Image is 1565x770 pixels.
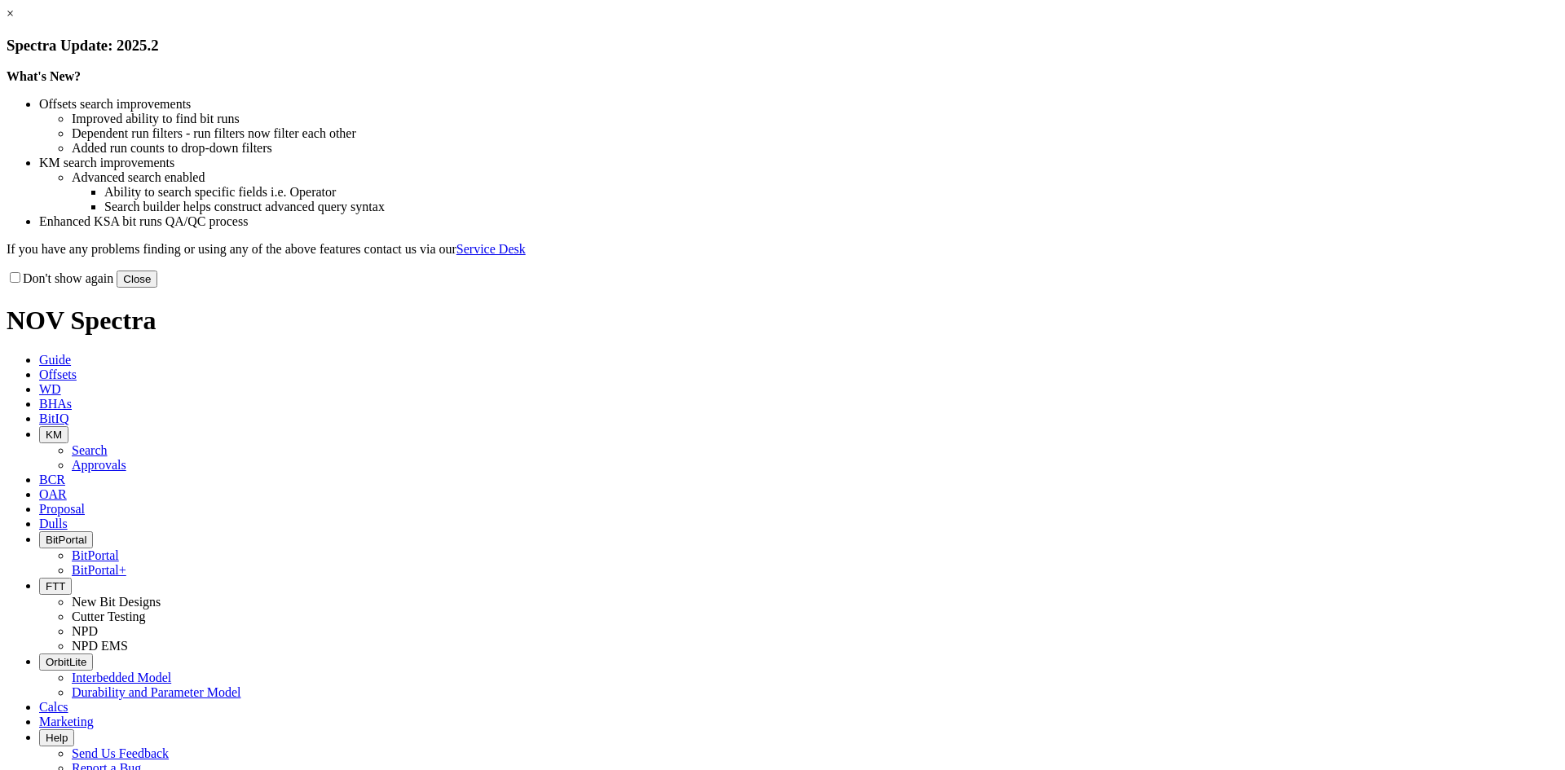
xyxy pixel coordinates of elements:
[72,126,1558,141] li: Dependent run filters - run filters now filter each other
[72,170,1558,185] li: Advanced search enabled
[39,97,1558,112] li: Offsets search improvements
[39,367,77,381] span: Offsets
[10,272,20,283] input: Don't show again
[46,534,86,546] span: BitPortal
[39,517,68,530] span: Dulls
[7,271,113,285] label: Don't show again
[7,242,1558,257] p: If you have any problems finding or using any of the above features contact us via our
[7,306,1558,336] h1: NOV Spectra
[39,502,85,516] span: Proposal
[72,443,108,457] a: Search
[46,732,68,744] span: Help
[39,473,65,486] span: BCR
[39,353,71,367] span: Guide
[72,639,128,653] a: NPD EMS
[72,609,146,623] a: Cutter Testing
[104,185,1558,200] li: Ability to search specific fields i.e. Operator
[72,141,1558,156] li: Added run counts to drop-down filters
[72,112,1558,126] li: Improved ability to find bit runs
[7,7,14,20] a: ×
[72,685,241,699] a: Durability and Parameter Model
[46,656,86,668] span: OrbitLite
[72,563,126,577] a: BitPortal+
[72,548,119,562] a: BitPortal
[72,595,161,609] a: New Bit Designs
[117,271,157,288] button: Close
[7,69,81,83] strong: What's New?
[7,37,1558,55] h3: Spectra Update: 2025.2
[39,382,61,396] span: WD
[39,397,72,411] span: BHAs
[456,242,526,256] a: Service Desk
[39,487,67,501] span: OAR
[72,458,126,472] a: Approvals
[39,411,68,425] span: BitIQ
[72,671,171,684] a: Interbedded Model
[72,624,98,638] a: NPD
[39,156,1558,170] li: KM search improvements
[39,214,1558,229] li: Enhanced KSA bit runs QA/QC process
[46,429,62,441] span: KM
[72,746,169,760] a: Send Us Feedback
[39,700,68,714] span: Calcs
[104,200,1558,214] li: Search builder helps construct advanced query syntax
[39,715,94,728] span: Marketing
[46,580,65,592] span: FTT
